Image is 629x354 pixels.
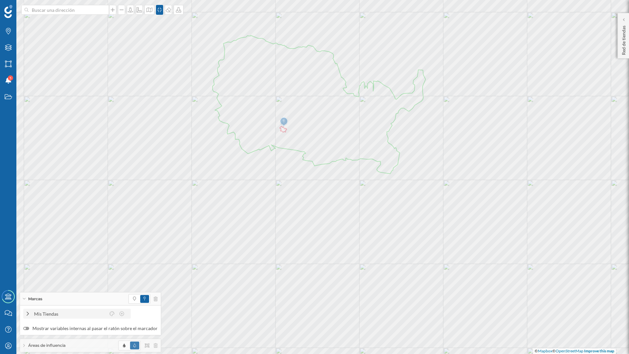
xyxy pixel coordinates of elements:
span: Soporte [13,5,36,10]
a: Improve this map [584,348,614,353]
span: 5 [10,75,11,81]
img: Geoblink Logo [4,5,12,18]
div: © © [533,348,616,354]
span: Áreas de influencia [28,343,66,348]
p: Red de tiendas [620,23,627,55]
label: Mostrar variables internas al pasar el ratón sobre el marcador [23,325,158,332]
a: OpenStreetMap [556,348,583,353]
div: Mis Tiendas [34,310,105,317]
a: Mapbox [538,348,552,353]
span: Marcas [28,296,42,302]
